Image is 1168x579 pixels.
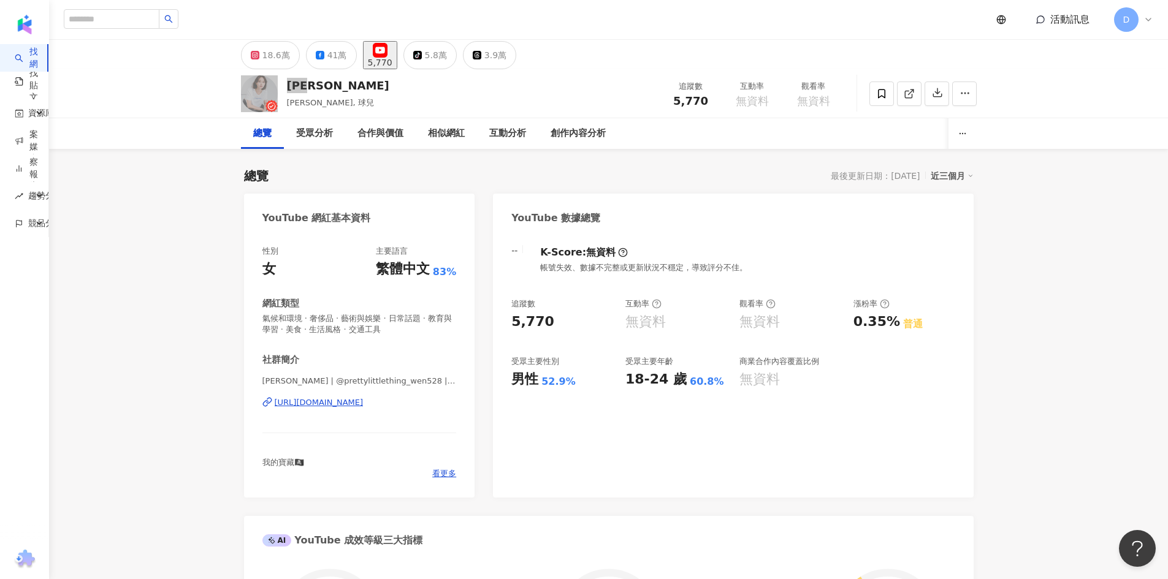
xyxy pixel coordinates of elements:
div: AI [262,534,292,547]
button: 18.6萬 [241,41,300,69]
button: 5.8萬 [403,41,457,69]
button: 3.9萬 [463,41,516,69]
div: [PERSON_NAME] [287,78,389,93]
div: 41萬 [327,47,347,64]
div: 18-24 歲 [625,370,687,389]
iframe: Help Scout Beacon - Open [1119,530,1156,567]
div: 主要語言 [376,246,408,257]
div: 追蹤數 [511,298,535,309]
span: 我的寶藏🏴‍☠️ [262,458,304,467]
div: 受眾分析 [296,126,333,141]
div: 無資料 [586,246,616,259]
div: 5,770 [368,58,392,67]
div: 女 [262,260,276,279]
div: 無資料 [739,370,780,389]
div: 無資料 [625,312,666,331]
div: YouTube 數據總覽 [511,211,600,225]
a: [URL][DOMAIN_NAME] [262,397,457,408]
div: 漲粉率 [853,298,890,309]
span: 無資料 [736,95,769,107]
div: 52.9% [541,375,576,388]
img: chrome extension [13,550,37,569]
div: 互動率 [625,298,662,309]
div: 總覽 [253,126,272,141]
div: 網紅類型 [262,297,299,310]
div: 受眾主要年齡 [625,356,673,367]
a: 找貼文 [15,67,39,104]
a: 商案媒合 [15,116,39,164]
div: YouTube 成效等級三大指標 [262,534,423,547]
div: 互動分析 [489,126,526,141]
div: 社群簡介 [262,354,299,366]
div: 60.8% [690,375,724,388]
div: K-Score : [540,246,628,259]
div: 無資料 [739,312,780,331]
div: 普通 [903,317,923,331]
div: 商業合作內容覆蓋比例 [739,356,819,367]
span: 5,770 [673,94,708,107]
span: 趨勢分析 [28,182,93,210]
div: 5,770 [511,312,554,331]
span: 看更多 [432,468,456,479]
div: 觀看率 [790,80,837,93]
span: 無資料 [797,95,830,107]
span: search [164,15,173,23]
div: 追蹤數 [668,80,714,93]
div: [URL][DOMAIN_NAME] [275,397,364,408]
div: 受眾主要性別 [511,356,559,367]
a: 洞察報告 [15,144,39,192]
span: 資源庫 [28,99,54,127]
div: YouTube 網紅基本資料 [262,211,371,225]
span: 活動訊息 [1050,13,1090,25]
div: 男性 [511,370,538,389]
div: 繁體中文 [376,260,430,279]
div: 相似網紅 [428,126,465,141]
div: 總覽 [244,167,269,184]
span: [PERSON_NAME], 球兒 [287,98,374,107]
span: rise [15,192,23,200]
div: 帳號失效、數據不完整或更新狀況不穩定，導致評分不佳。 [540,262,747,273]
div: 創作內容分析 [551,126,606,141]
img: KOL Avatar [241,75,278,112]
button: 5,770 [363,41,397,69]
img: logo icon [15,15,34,34]
span: 83% [433,265,456,279]
div: -- [511,246,517,255]
div: 3.9萬 [484,47,506,64]
a: searchAI 找網紅 [15,34,38,81]
span: 氣候和環境 · 奢侈品 · 藝術與娛樂 · 日常話題 · 教育與學習 · 美食 · 生活風格 · 交通工具 [262,313,457,335]
div: 18.6萬 [262,47,290,64]
div: 互動率 [729,80,776,93]
div: 近三個月 [931,168,974,184]
button: 41萬 [306,41,357,69]
span: [PERSON_NAME] | @prettylittlething_wen528 | UCOPztVu8OrMyauhlhtP_GIg [262,376,457,387]
div: 性別 [262,246,278,257]
span: 競品分析 [28,210,63,237]
div: 觀看率 [739,298,776,309]
div: 0.35% [853,312,900,331]
span: D [1123,13,1130,26]
div: 合作與價值 [357,126,403,141]
div: 最後更新日期：[DATE] [831,171,920,181]
div: 5.8萬 [425,47,447,64]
